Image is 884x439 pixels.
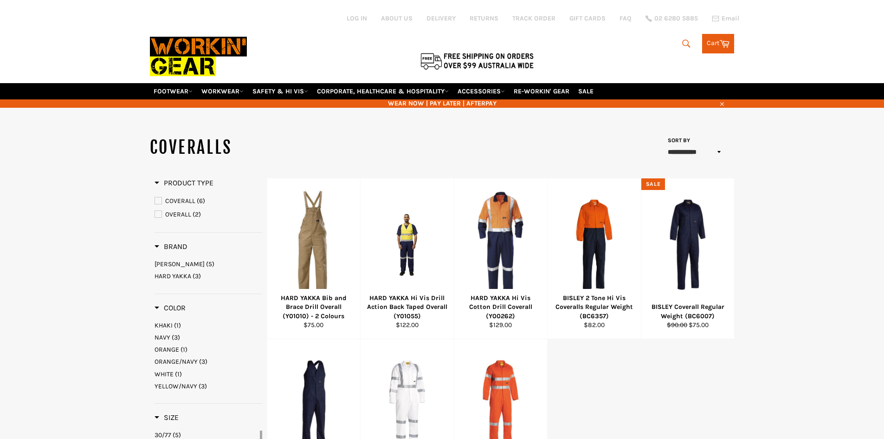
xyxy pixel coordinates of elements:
span: HARD YAKKA [155,272,191,280]
a: HARD YAKKA [155,272,262,281]
span: ORANGE [155,346,179,354]
span: ORANGE/NAVY [155,358,198,366]
div: BISLEY Coverall Regular Weight (BC6007) [647,302,729,321]
a: ABOUT US [381,14,413,23]
a: FAQ [619,14,632,23]
a: TRACK ORDER [512,14,555,23]
span: Email [722,15,739,22]
span: WEAR NOW | PAY LATER | AFTERPAY [150,99,735,108]
a: WHITE [155,370,262,379]
a: KHAKI [155,321,262,330]
span: COVERALL [165,197,195,205]
span: (3) [199,382,207,390]
h1: COVERALLS [150,136,442,159]
label: Sort by [665,137,690,144]
span: (1) [174,321,181,329]
span: YELLOW/NAVY [155,382,197,390]
a: ORANGE [155,345,262,354]
span: (2) [193,210,201,218]
span: (5) [206,260,214,268]
span: (1) [181,346,187,354]
span: [PERSON_NAME] [155,260,205,268]
span: (3) [172,334,180,341]
a: GIFT CARDS [569,14,606,23]
span: 30/77 [155,431,171,439]
div: HARD YAKKA Hi Vis Cotton Drill Coverall (Y00262) [460,294,542,321]
a: RE-WORKIN' GEAR [510,83,573,99]
span: 02 6280 5885 [654,15,698,22]
a: YELLOW/NAVY [155,382,262,391]
a: CORPORATE, HEALTHCARE & HOSPITALITY [313,83,452,99]
a: NAVY [155,333,262,342]
a: HARD YAKKA Bib and Brace Drill Overall (Y01010) - 2 ColoursHARD YAKKA Bib and Brace Drill Overall... [267,178,361,339]
span: OVERALL [165,210,191,218]
a: ORANGE/NAVY [155,357,262,366]
span: Product Type [155,178,213,187]
h3: Brand [155,242,187,251]
h3: Size [155,413,179,422]
div: BISLEY 2 Tone Hi Vis Coveralls Regular Weight (BC6357) [554,294,635,321]
a: BISLEY Coverall Regular Weight (BC6007)BISLEY Coverall Regular Weight (BC6007)$90.00 $75.00 [641,178,735,339]
h3: Color [155,303,186,313]
h3: Product Type [155,178,213,188]
a: HARD YAKKA Hi Vis Drill Action Back Taped Overall (Y01055)HARD YAKKA Hi Vis Drill Action Back Tap... [360,178,454,339]
a: BISLEY [155,260,262,269]
span: (3) [199,358,207,366]
a: RETURNS [470,14,498,23]
a: Cart [702,34,734,53]
span: (3) [193,272,201,280]
a: WORKWEAR [198,83,247,99]
a: SALE [574,83,597,99]
a: ACCESSORIES [454,83,509,99]
a: DELIVERY [426,14,456,23]
img: Workin Gear leaders in Workwear, Safety Boots, PPE, Uniforms. Australia's No.1 in Workwear [150,30,247,83]
span: NAVY [155,334,170,341]
span: (6) [197,197,205,205]
span: WHITE [155,370,174,378]
a: OVERALL [155,210,262,220]
div: HARD YAKKA Hi Vis Drill Action Back Taped Overall (Y01055) [367,294,448,321]
a: SAFETY & HI VIS [249,83,312,99]
img: Flat $9.95 shipping Australia wide [419,51,535,71]
span: (5) [173,431,181,439]
a: 02 6280 5885 [645,15,698,22]
a: Email [712,15,739,22]
a: BISLEY 2 Tone Hi Vis Coveralls Regular Weight (BC6357)BISLEY 2 Tone Hi Vis Coveralls Regular Weig... [547,178,641,339]
a: Log in [347,14,367,22]
a: FOOTWEAR [150,83,196,99]
span: (1) [175,370,182,378]
span: KHAKI [155,321,173,329]
a: HARD YAKKA Hi Vis Cotton Drill Coverall (Y00262)HARD YAKKA Hi Vis Cotton Drill Coverall (Y00262)$... [454,178,548,339]
div: HARD YAKKA Bib and Brace Drill Overall (Y01010) - 2 Colours [273,294,355,321]
a: COVERALL [155,196,262,206]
